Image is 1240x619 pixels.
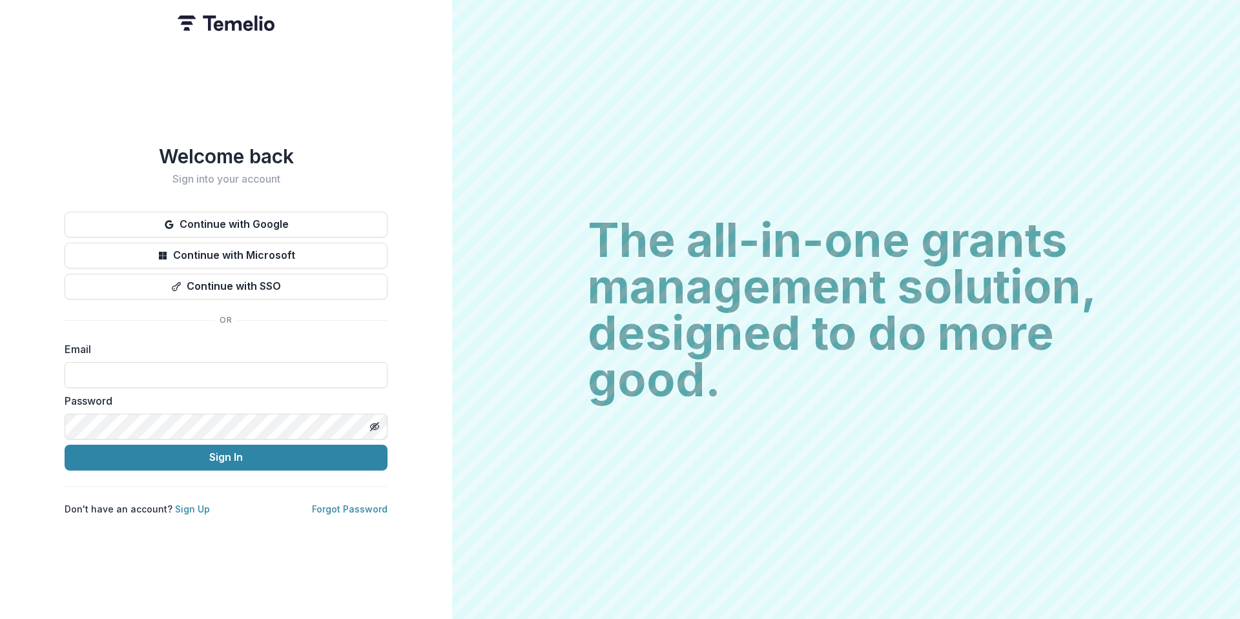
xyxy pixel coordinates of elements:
button: Sign In [65,445,387,471]
button: Toggle password visibility [364,416,385,437]
h1: Welcome back [65,145,387,168]
h2: Sign into your account [65,173,387,185]
label: Email [65,341,380,357]
button: Continue with Google [65,212,387,238]
a: Forgot Password [312,503,387,514]
label: Password [65,393,380,409]
a: Sign Up [175,503,210,514]
button: Continue with Microsoft [65,243,387,269]
button: Continue with SSO [65,274,387,299]
p: Don't have an account? [65,502,210,516]
img: Temelio [178,15,274,31]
